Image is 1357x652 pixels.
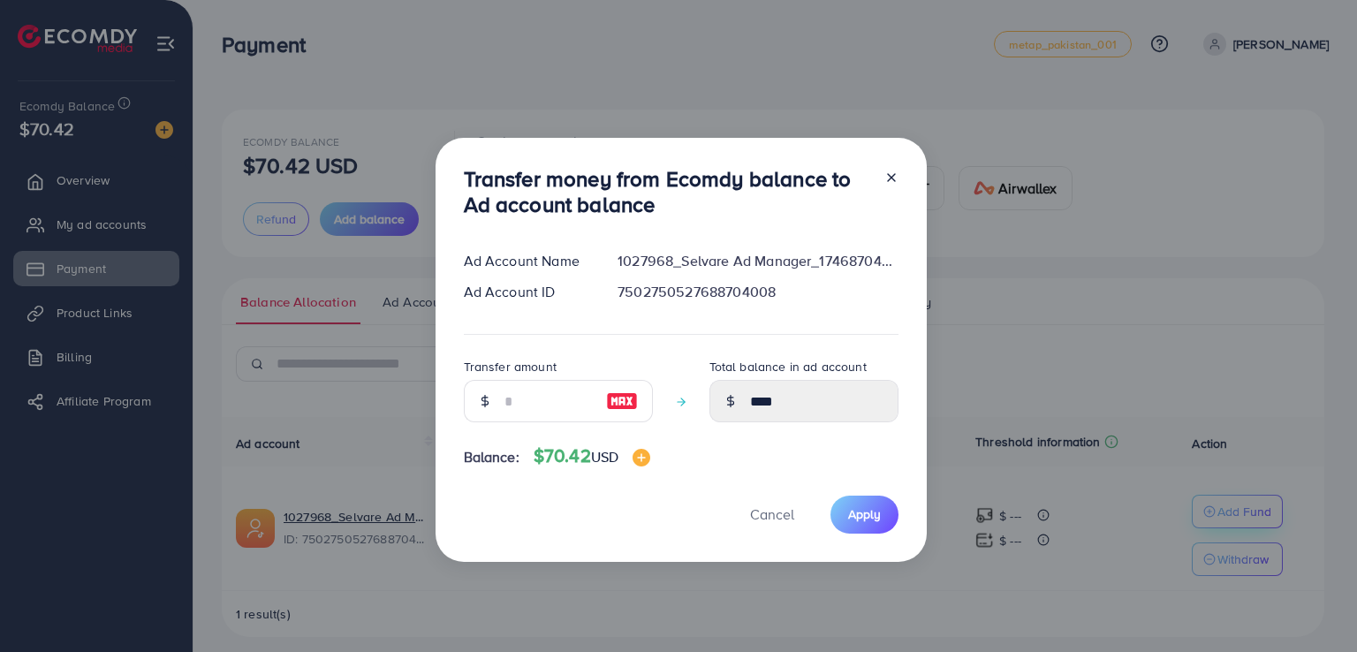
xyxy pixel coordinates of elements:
h4: $70.42 [534,445,650,467]
span: Cancel [750,504,794,524]
button: Apply [830,496,898,534]
div: Ad Account ID [450,282,604,302]
label: Total balance in ad account [709,358,867,375]
img: image [606,390,638,412]
iframe: Chat [1282,572,1344,639]
span: Apply [848,505,881,523]
h3: Transfer money from Ecomdy balance to Ad account balance [464,166,870,217]
span: Balance: [464,447,519,467]
div: Ad Account Name [450,251,604,271]
div: 1027968_Selvare Ad Manager_1746870428166 [603,251,912,271]
img: image [633,449,650,466]
button: Cancel [728,496,816,534]
label: Transfer amount [464,358,557,375]
span: USD [591,447,618,466]
div: 7502750527688704008 [603,282,912,302]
